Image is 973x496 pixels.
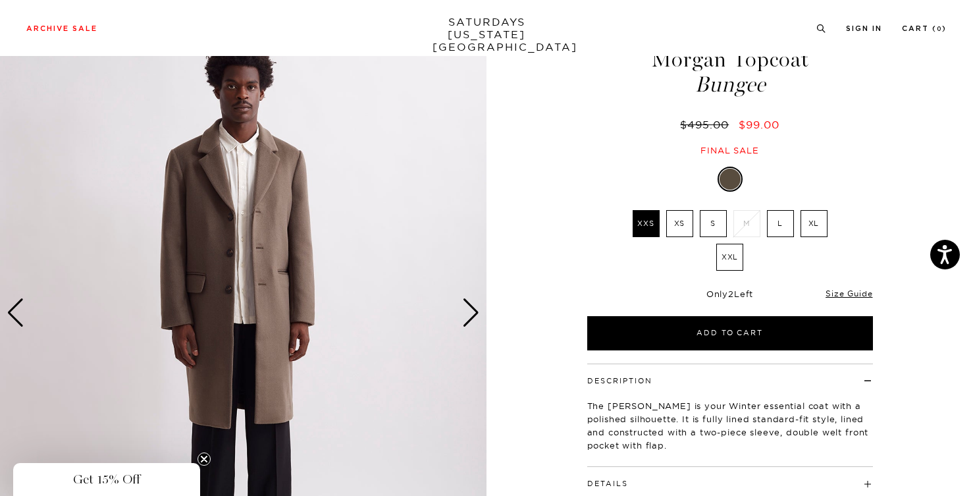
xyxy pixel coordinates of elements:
[587,377,652,385] button: Description
[937,26,942,32] small: 0
[666,210,693,237] label: XS
[73,472,140,487] span: Get 15% Off
[739,118,779,131] span: $99.00
[587,316,873,350] button: Add to Cart
[587,399,873,452] p: The [PERSON_NAME] is your Winter essential coat with a polished silhouette. It is fully lined sta...
[728,289,734,299] span: 2
[716,244,743,271] label: XXL
[587,480,628,487] button: Details
[585,74,875,96] span: Bungee
[700,210,727,237] label: S
[26,25,97,32] a: Archive Sale
[902,25,947,32] a: Cart (0)
[826,289,872,298] a: Size Guide
[801,210,828,237] label: XL
[587,289,873,300] div: Only Left
[197,453,211,466] button: Close teaser
[433,16,541,53] a: SATURDAYS[US_STATE][GEOGRAPHIC_DATA]
[7,298,24,327] div: Previous slide
[13,463,200,496] div: Get 15% OffClose teaser
[767,210,794,237] label: L
[846,25,882,32] a: Sign In
[585,49,875,96] h1: Morgan Topcoat
[680,118,734,131] del: $495.00
[633,210,660,237] label: XXS
[462,298,480,327] div: Next slide
[585,145,875,156] div: Final sale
